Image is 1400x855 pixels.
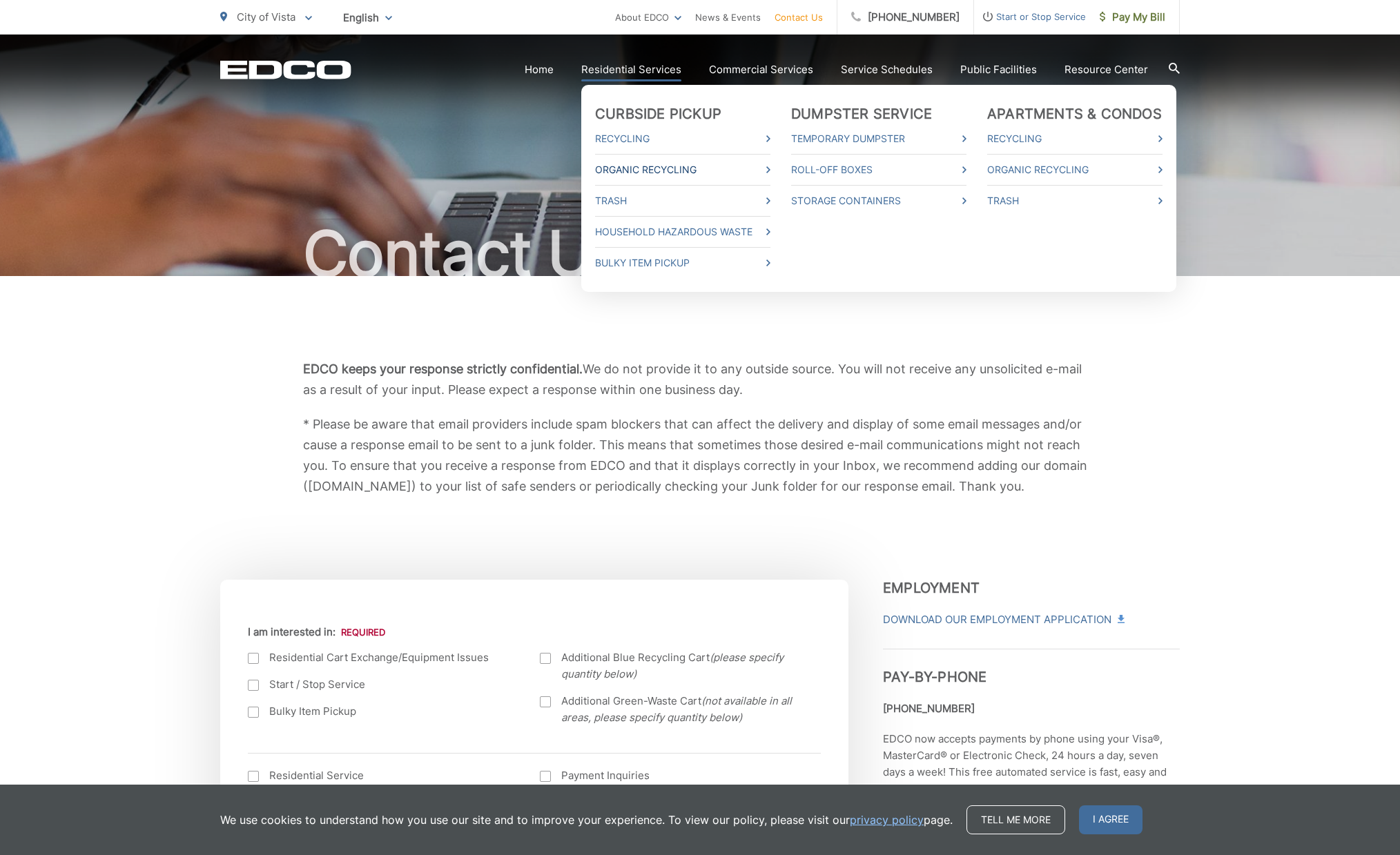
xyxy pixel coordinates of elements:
span: I agree [1079,805,1143,834]
h3: Employment [883,580,1180,596]
a: Organic Recycling [595,161,770,178]
b: EDCO keeps your response strictly confidential. [303,362,583,376]
a: Recycling [595,130,770,147]
span: English [333,6,402,30]
h1: Contact Us [220,219,1180,288]
a: About EDCO [615,9,681,26]
span: City of Vista [237,10,295,23]
a: Trash [987,193,1163,209]
label: I am interested in: [248,626,385,638]
label: Bulky Item Pickup [248,703,512,720]
a: Dumpster Service [791,106,932,122]
a: Tell me more [966,805,1065,834]
a: Organic Recycling [987,161,1163,178]
a: Download Our Employment Application [883,611,1123,628]
p: We use cookies to understand how you use our site and to improve your experience. To view our pol... [220,812,953,828]
p: * Please be aware that email providers include spam blockers that can affect the delivery and dis... [303,414,1097,497]
a: Temporary Dumpster [791,130,966,147]
a: Residential Services [581,61,681,78]
a: Trash [595,193,770,209]
a: Public Facilities [960,61,1037,78]
a: Contact Us [775,9,823,26]
a: Storage Containers [791,193,966,209]
em: (not available in all areas, please specify quantity below) [561,694,792,724]
label: Payment Inquiries [540,767,804,784]
a: Home [525,61,554,78]
a: Bulky Item Pickup [595,255,770,271]
a: privacy policy [850,812,924,828]
a: News & Events [695,9,761,26]
span: Additional Green-Waste Cart [561,693,804,726]
strong: [PHONE_NUMBER] [883,702,975,715]
a: Service Schedules [841,61,933,78]
label: Start / Stop Service [248,676,512,693]
h3: Pay-by-Phone [883,649,1180,685]
p: EDCO now accepts payments by phone using your Visa®, MasterCard® or Electronic Check, 24 hours a ... [883,731,1180,797]
a: Curbside Pickup [595,106,721,122]
span: Pay My Bill [1100,9,1165,26]
span: Additional Blue Recycling Cart [561,649,804,682]
a: EDCD logo. Return to the homepage. [220,60,351,79]
a: Apartments & Condos [987,106,1162,122]
a: Commercial Services [709,61,813,78]
p: We do not provide it to any outside source. You will not receive any unsolicited e-mail as a resu... [303,359,1097,400]
label: Residential Cart Exchange/Equipment Issues [248,649,512,666]
a: Roll-Off Boxes [791,161,966,178]
a: Recycling [987,130,1163,147]
a: Resource Center [1064,61,1148,78]
label: Residential Service [248,767,512,784]
a: Household Hazardous Waste [595,224,770,240]
em: (please specify quantity below) [561,651,784,680]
